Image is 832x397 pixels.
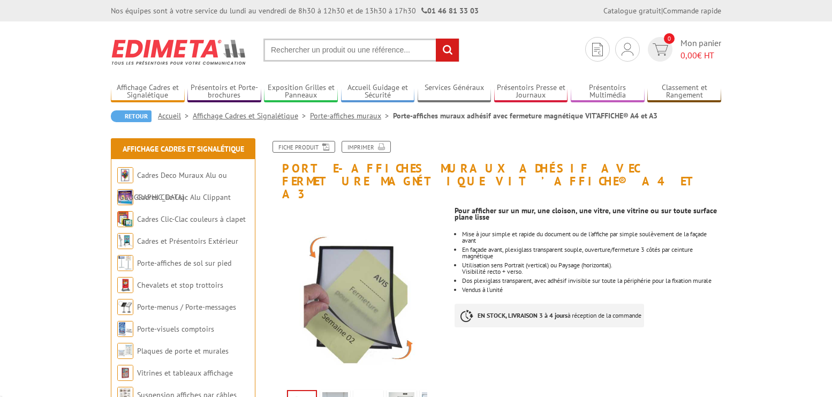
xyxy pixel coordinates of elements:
img: Porte-affiches de sol sur pied [117,255,133,271]
a: Accueil [158,111,193,121]
a: Retour [111,110,152,122]
a: Cadres Clic-Clac Alu Clippant [137,192,231,202]
a: Présentoirs Multimédia [571,83,645,101]
a: Présentoirs et Porte-brochures [187,83,261,101]
img: Vitrines et tableaux affichage [117,365,133,381]
a: Cadres et Présentoirs Extérieur [137,236,238,246]
li: Vendus à l’unité [462,287,721,293]
li: Porte-affiches muraux adhésif avec fermeture magnétique VIT’AFFICHE® A4 et A3 [393,110,657,121]
img: devis rapide [622,43,633,56]
img: Chevalets et stop trottoirs [117,277,133,293]
a: Cadres Clic-Clac couleurs à clapet [137,214,246,224]
li: Dos plexiglass transparent, avec adhésif invisible sur toute la périphérie pour la fixation murale [462,278,721,284]
a: Classement et Rangement [647,83,721,101]
li: En façade avant, plexiglass transparent souple, ouverture/fermeture 3 côtés par ceinture magnétique [462,246,721,259]
img: Porte-menus / Porte-messages [117,299,133,315]
a: Plaques de porte et murales [137,346,229,356]
img: devis rapide [592,43,603,56]
div: Pour afficher sur un mur, une cloison, une vitre, une vitrine ou sur toute surface plane lisse [455,207,721,220]
a: Affichage Cadres et Signalétique [193,111,310,121]
input: Rechercher un produit ou une référence... [263,39,459,62]
img: Cadres Clic-Clac couleurs à clapet [117,211,133,227]
p: à réception de la commande [455,304,644,327]
img: Porte-visuels comptoirs [117,321,133,337]
img: Cadres Deco Muraux Alu ou Bois [117,167,133,183]
a: Affichage Cadres et Signalétique [123,144,244,154]
a: Exposition Grilles et Panneaux [264,83,338,101]
img: Edimeta [111,32,247,72]
a: Porte-menus / Porte-messages [137,302,236,312]
a: Affichage Cadres et Signalétique [111,83,185,101]
h1: Porte-affiches muraux adhésif avec fermeture magnétique VIT’AFFICHE® A4 et A3 [258,141,729,201]
a: Présentoirs Presse et Journaux [494,83,568,101]
strong: EN STOCK, LIVRAISON 3 à 4 jours [478,311,568,319]
span: € HT [680,49,721,62]
img: Cadres et Présentoirs Extérieur [117,233,133,249]
a: Porte-visuels comptoirs [137,324,214,334]
a: Porte-affiches de sol sur pied [137,258,231,268]
a: devis rapide 0 Mon panier 0,00€ HT [645,37,721,62]
a: Cadres Deco Muraux Alu ou [GEOGRAPHIC_DATA] [117,170,227,202]
img: devis rapide [653,43,668,56]
div: Nos équipes sont à votre service du lundi au vendredi de 8h30 à 12h30 et de 13h30 à 17h30 [111,5,479,16]
span: 0,00 [680,50,697,61]
img: Plaques de porte et murales [117,343,133,359]
span: 0 [664,33,675,44]
a: Vitrines et tableaux affichage [137,368,233,378]
li: Utilisation sens Portrait (vertical) ou Paysage (horizontal). [462,262,721,275]
span: Mon panier [680,37,721,62]
a: Commande rapide [663,6,721,16]
input: rechercher [436,39,459,62]
li: Mise à jour simple et rapide du document ou de l’affiche par simple soulèvement de la façade avant [462,231,721,244]
a: Fiche produit [273,141,335,153]
a: Porte-affiches muraux [310,111,393,121]
a: Catalogue gratuit [603,6,661,16]
strong: 01 46 81 33 03 [421,6,479,16]
a: Accueil Guidage et Sécurité [341,83,415,101]
div: Visibilité recto + verso. [462,268,721,275]
a: Chevalets et stop trottoirs [137,280,223,290]
img: cadre_a4_2_faces_magnetic_adhesif_liseret_noir_212401.jpg [266,206,447,387]
a: Imprimer [342,141,391,153]
a: Services Généraux [418,83,491,101]
div: | [603,5,721,16]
